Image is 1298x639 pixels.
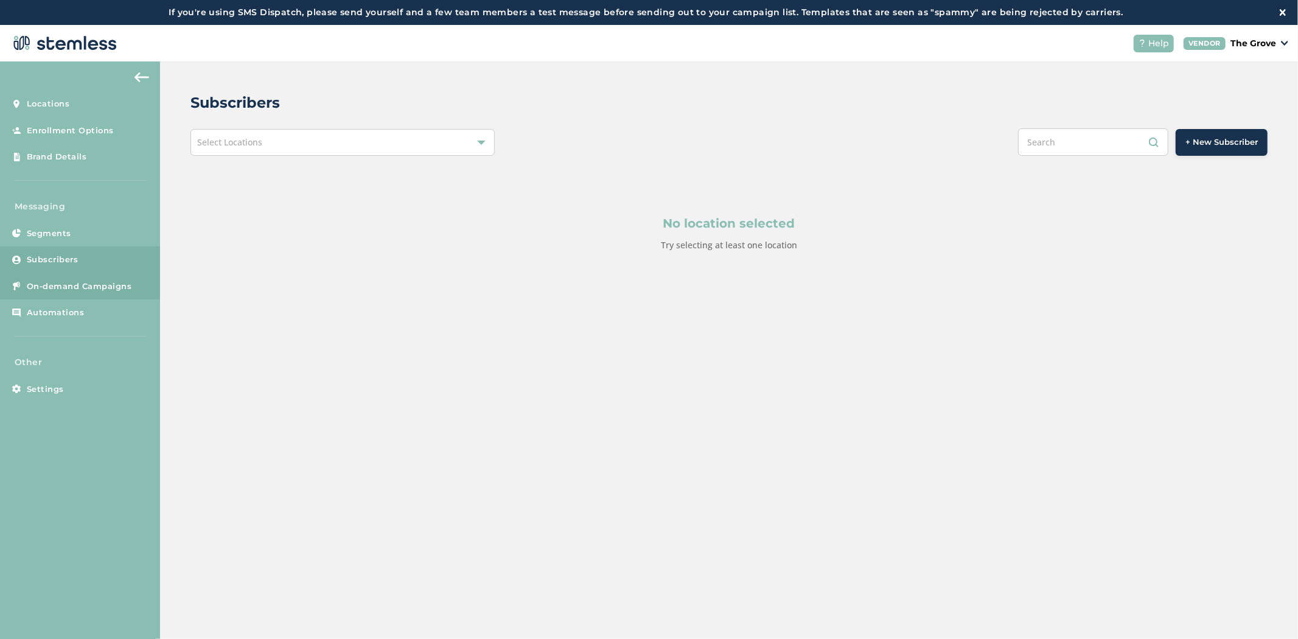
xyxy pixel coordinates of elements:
[1230,37,1276,50] p: The Grove
[661,239,797,251] label: Try selecting at least one location
[27,125,114,137] span: Enrollment Options
[249,214,1209,232] p: No location selected
[27,383,64,396] span: Settings
[190,92,280,114] h2: Subscribers
[1185,136,1258,148] span: + New Subscriber
[27,98,70,110] span: Locations
[1176,129,1268,156] button: + New Subscriber
[1280,9,1286,15] img: icon-close-white-1ed751a3.svg
[10,31,117,55] img: logo-dark-0685b13c.svg
[1281,41,1288,46] img: icon_down-arrow-small-66adaf34.svg
[134,72,149,82] img: icon-arrow-back-accent-c549486e.svg
[1184,37,1226,50] div: VENDOR
[1148,37,1169,50] span: Help
[1018,128,1168,156] input: Search
[1139,40,1146,47] img: icon-help-white-03924b79.svg
[27,151,87,163] span: Brand Details
[27,228,71,240] span: Segments
[1237,581,1298,639] iframe: Chat Widget
[12,6,1280,19] label: If you're using SMS Dispatch, please send yourself and a few team members a test message before s...
[27,254,79,266] span: Subscribers
[197,136,262,148] span: Select Locations
[27,307,85,319] span: Automations
[27,281,132,293] span: On-demand Campaigns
